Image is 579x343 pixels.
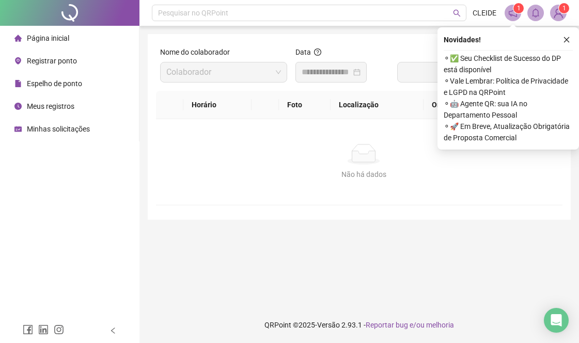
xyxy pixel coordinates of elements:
th: Localização [331,91,424,119]
th: Origem [424,91,491,119]
span: file [14,80,22,87]
span: ⚬ Vale Lembrar: Política de Privacidade e LGPD na QRPoint [444,75,573,98]
span: ⚬ 🤖 Agente QR: sua IA no Departamento Pessoal [444,98,573,121]
img: 90394 [551,5,566,21]
span: Minhas solicitações [27,125,90,133]
span: Registrar ponto [27,57,77,65]
span: clock-circle [14,103,22,110]
span: schedule [14,125,22,133]
span: home [14,35,22,42]
label: Nome do colaborador [160,46,237,58]
span: Espelho de ponto [27,79,82,88]
span: 1 [562,5,566,12]
th: Foto [279,91,331,119]
span: linkedin [38,324,49,335]
span: facebook [23,324,33,335]
span: ⚬ 🚀 Em Breve, Atualização Obrigatória de Proposta Comercial [444,121,573,143]
span: Página inicial [27,34,69,42]
span: 1 [517,5,521,12]
span: Reportar bug e/ou melhoria [366,321,454,329]
span: ⚬ ✅ Seu Checklist de Sucesso do DP está disponível [444,53,573,75]
sup: Atualize o seu contato no menu Meus Dados [559,3,569,13]
span: environment [14,57,22,64]
span: search [453,9,461,17]
span: bell [531,8,540,18]
span: close [563,36,570,43]
div: Open Intercom Messenger [544,308,569,333]
span: Novidades ! [444,34,481,45]
span: question-circle [314,48,321,56]
button: Buscar registros [397,62,558,83]
span: notification [508,8,518,18]
span: CLEIDE [473,7,496,19]
span: left [109,327,117,334]
div: Não há dados [168,169,559,180]
span: instagram [54,324,64,335]
span: Versão [317,321,340,329]
sup: 1 [513,3,524,13]
th: Horário [183,91,252,119]
span: Meus registros [27,102,74,110]
span: Data [295,48,311,56]
footer: QRPoint © 2025 - 2.93.1 - [139,307,579,343]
